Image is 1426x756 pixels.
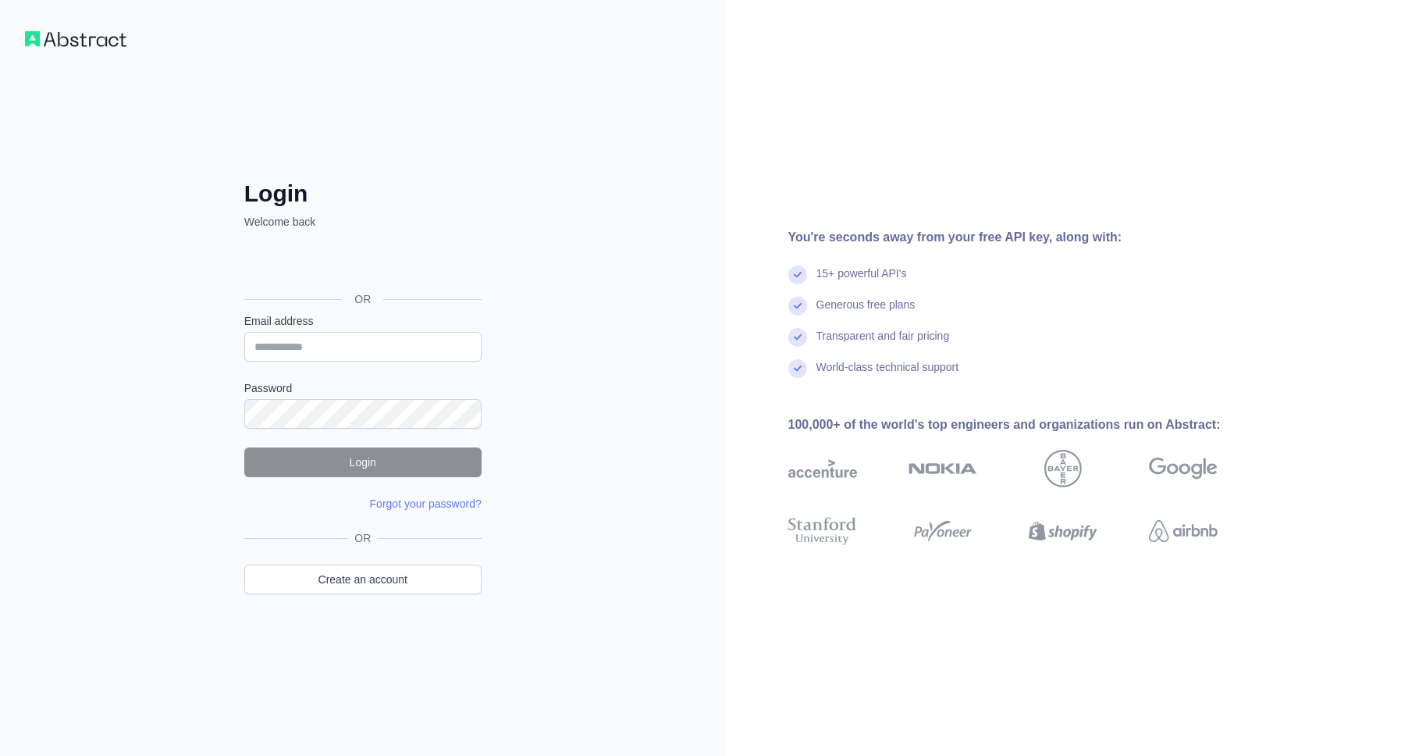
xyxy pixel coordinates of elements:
[244,313,482,329] label: Email address
[788,328,807,347] img: check mark
[788,228,1268,247] div: You're seconds away from your free API key, along with:
[244,565,482,594] a: Create an account
[816,359,959,390] div: World-class technical support
[244,448,482,477] button: Login
[788,297,807,316] img: check mark
[1149,450,1218,487] img: google
[788,415,1268,434] div: 100,000+ of the world's top engineers and organizations run on Abstract:
[244,214,482,230] p: Welcome back
[244,380,482,396] label: Password
[342,291,383,307] span: OR
[370,497,482,510] a: Forgot your password?
[816,328,950,359] div: Transparent and fair pricing
[1029,514,1097,548] img: shopify
[909,450,977,487] img: nokia
[244,180,482,208] h2: Login
[25,31,126,47] img: Workflow
[788,514,857,548] img: stanford university
[236,247,486,281] iframe: Knop Inloggen met Google
[348,530,377,546] span: OR
[1149,514,1218,548] img: airbnb
[788,266,807,284] img: check mark
[1044,450,1082,487] img: bayer
[816,297,916,328] div: Generous free plans
[788,359,807,378] img: check mark
[816,266,907,297] div: 15+ powerful API's
[909,514,977,548] img: payoneer
[788,450,857,487] img: accenture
